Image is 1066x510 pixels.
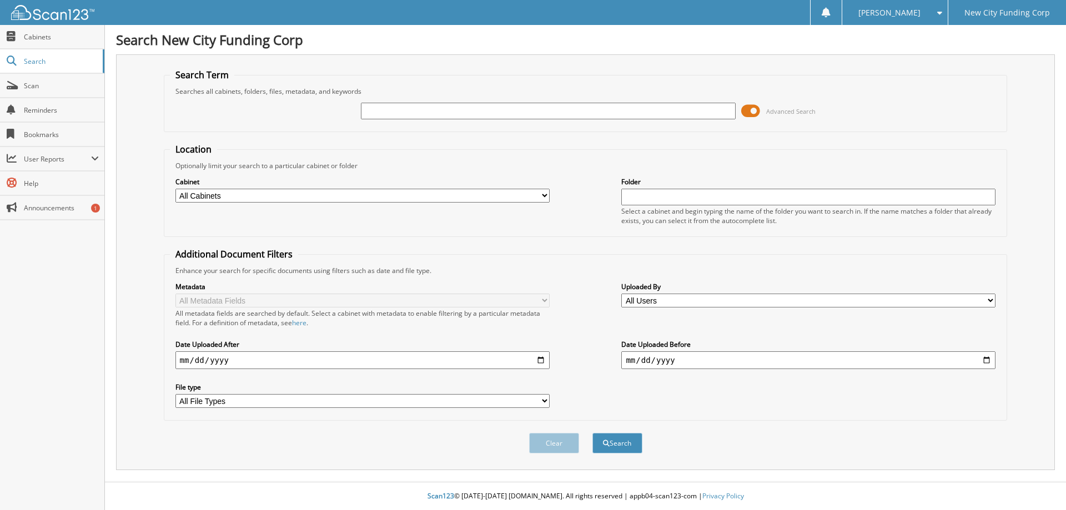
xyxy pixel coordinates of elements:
label: Date Uploaded Before [621,340,995,349]
div: Searches all cabinets, folders, files, metadata, and keywords [170,87,1002,96]
label: File type [175,382,550,392]
div: 1 [91,204,100,213]
span: Bookmarks [24,130,99,139]
legend: Search Term [170,69,234,81]
span: Scan123 [428,491,454,501]
span: User Reports [24,154,91,164]
div: Optionally limit your search to a particular cabinet or folder [170,161,1002,170]
label: Cabinet [175,177,550,186]
span: Announcements [24,203,99,213]
span: Cabinets [24,32,99,42]
span: [PERSON_NAME] [858,9,921,16]
div: All metadata fields are searched by default. Select a cabinet with metadata to enable filtering b... [175,309,550,327]
div: Enhance your search for specific documents using filters such as date and file type. [170,266,1002,275]
div: © [DATE]-[DATE] [DOMAIN_NAME]. All rights reserved | appb04-scan123-com | [105,483,1066,510]
img: scan123-logo-white.svg [11,5,94,20]
button: Clear [529,433,579,453]
label: Folder [621,177,995,186]
span: Help [24,179,99,188]
a: here [292,318,306,327]
span: Scan [24,81,99,90]
legend: Location [170,143,217,155]
legend: Additional Document Filters [170,248,298,260]
label: Date Uploaded After [175,340,550,349]
div: Select a cabinet and begin typing the name of the folder you want to search in. If the name match... [621,206,995,225]
span: Advanced Search [766,107,816,115]
a: Privacy Policy [702,491,744,501]
h1: Search New City Funding Corp [116,31,1055,49]
label: Metadata [175,282,550,291]
span: New City Funding Corp [964,9,1050,16]
button: Search [592,433,642,453]
span: Search [24,57,97,66]
input: start [175,351,550,369]
input: end [621,351,995,369]
span: Reminders [24,105,99,115]
label: Uploaded By [621,282,995,291]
